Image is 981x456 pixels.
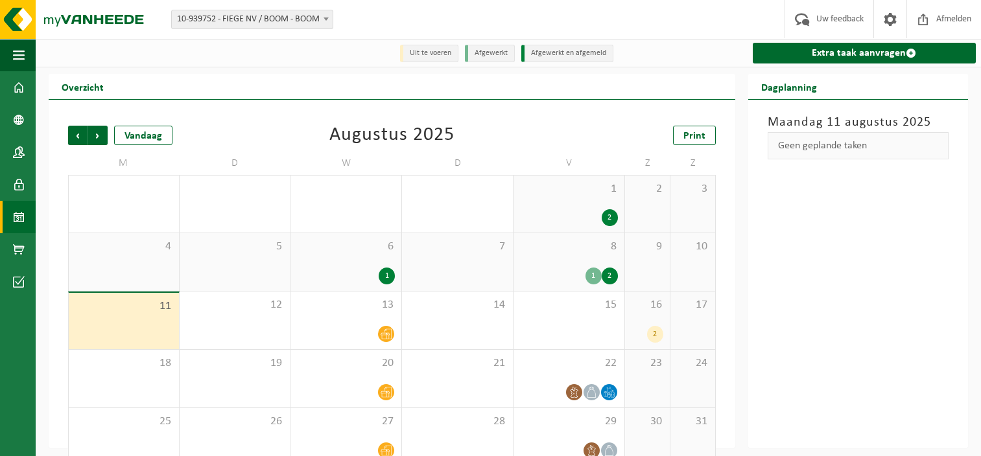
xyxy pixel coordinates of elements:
[514,152,625,175] td: V
[68,126,88,145] span: Vorige
[75,356,172,370] span: 18
[186,240,284,254] span: 5
[186,182,284,196] span: 29
[677,240,709,254] span: 10
[677,356,709,370] span: 24
[49,74,117,99] h2: Overzicht
[171,10,333,29] span: 10-939752 - FIEGE NV / BOOM - BOOM
[768,132,949,159] div: Geen geplande taken
[408,356,506,370] span: 21
[683,131,705,141] span: Print
[400,45,458,62] li: Uit te voeren
[75,240,172,254] span: 4
[632,182,663,196] span: 2
[297,182,395,196] span: 30
[647,326,663,343] div: 2
[297,240,395,254] span: 6
[753,43,976,63] a: Extra taak aanvragen
[297,356,395,370] span: 20
[408,415,506,429] span: 28
[632,298,663,312] span: 16
[677,415,709,429] span: 31
[632,415,663,429] span: 30
[297,298,395,312] span: 13
[290,152,402,175] td: W
[632,356,663,370] span: 23
[329,126,455,145] div: Augustus 2025
[186,298,284,312] span: 12
[768,113,949,132] h3: Maandag 11 augustus 2025
[186,415,284,429] span: 26
[297,415,395,429] span: 27
[520,356,618,370] span: 22
[520,298,618,312] span: 15
[75,299,172,313] span: 11
[520,240,618,254] span: 8
[68,152,180,175] td: M
[408,298,506,312] span: 14
[602,268,618,284] div: 2
[408,182,506,196] span: 31
[408,240,506,254] span: 7
[677,298,709,312] span: 17
[379,268,395,284] div: 1
[677,182,709,196] span: 3
[520,415,618,429] span: 29
[673,126,716,145] a: Print
[88,126,108,145] span: Volgende
[465,45,515,62] li: Afgewerkt
[632,240,663,254] span: 9
[748,74,830,99] h2: Dagplanning
[75,415,172,429] span: 25
[520,182,618,196] span: 1
[75,182,172,196] span: 28
[180,152,291,175] td: D
[172,10,333,28] span: 10-939752 - FIEGE NV / BOOM - BOOM
[602,209,618,226] div: 2
[521,45,613,62] li: Afgewerkt en afgemeld
[625,152,670,175] td: Z
[585,268,602,284] div: 1
[186,356,284,370] span: 19
[114,126,172,145] div: Vandaag
[670,152,716,175] td: Z
[402,152,514,175] td: D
